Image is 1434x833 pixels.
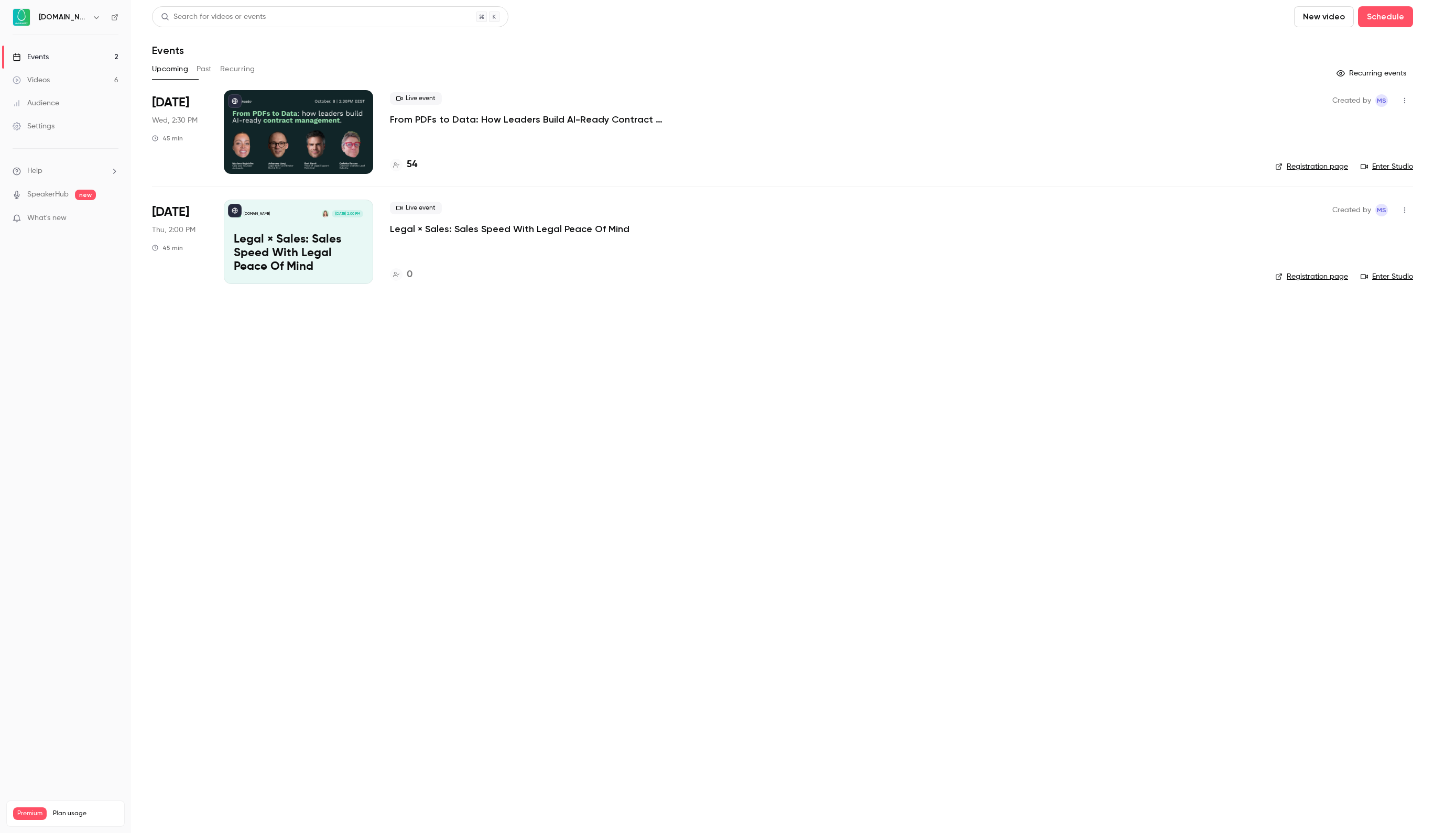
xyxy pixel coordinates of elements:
span: [DATE] [152,94,189,111]
span: Wed, 2:30 PM [152,115,198,126]
span: [DATE] [152,204,189,221]
button: Recurring [220,61,255,78]
a: Legal × Sales: Sales Speed With Legal Peace Of Mind[DOMAIN_NAME]Mariana Hagström[DATE] 2:00 PMLeg... [224,200,373,283]
h6: [DOMAIN_NAME] [39,12,88,23]
div: Audience [13,98,59,108]
span: What's new [27,213,67,224]
a: 0 [390,268,412,282]
p: [DOMAIN_NAME] [244,211,270,216]
img: Mariana Hagström [322,210,329,217]
li: help-dropdown-opener [13,166,118,177]
button: Recurring events [1332,65,1413,82]
div: 45 min [152,134,183,143]
span: Marie Skachko [1375,204,1388,216]
div: Oct 23 Thu, 2:00 PM (Europe/Tallinn) [152,200,207,283]
a: Enter Studio [1361,271,1413,282]
div: 45 min [152,244,183,252]
span: MS [1377,94,1386,107]
span: Help [27,166,42,177]
div: Search for videos or events [161,12,266,23]
span: Live event [390,202,442,214]
span: Premium [13,807,47,820]
a: 54 [390,158,417,172]
button: Upcoming [152,61,188,78]
a: From PDFs to Data: How Leaders Build AI-Ready Contract Management. [390,113,704,126]
a: Registration page [1275,161,1348,172]
button: Schedule [1358,6,1413,27]
span: Created by [1332,204,1371,216]
span: new [75,190,96,200]
span: [DATE] 2:00 PM [332,210,363,217]
div: Oct 8 Wed, 2:30 PM (Europe/Kiev) [152,90,207,174]
a: SpeakerHub [27,189,69,200]
button: New video [1294,6,1354,27]
span: Marie Skachko [1375,94,1388,107]
p: Legal × Sales: Sales Speed With Legal Peace Of Mind [234,233,363,273]
div: Videos [13,75,50,85]
span: Created by [1332,94,1371,107]
div: Settings [13,121,55,131]
a: Registration page [1275,271,1348,282]
span: MS [1377,204,1386,216]
h4: 54 [407,158,417,172]
a: Enter Studio [1361,161,1413,172]
span: Live event [390,92,442,105]
img: Avokaado.io [13,9,30,26]
h4: 0 [407,268,412,282]
a: Legal × Sales: Sales Speed With Legal Peace Of Mind [390,223,629,235]
button: Past [197,61,212,78]
div: Events [13,52,49,62]
h1: Events [152,44,184,57]
span: Plan usage [53,809,118,818]
span: Thu, 2:00 PM [152,225,195,235]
